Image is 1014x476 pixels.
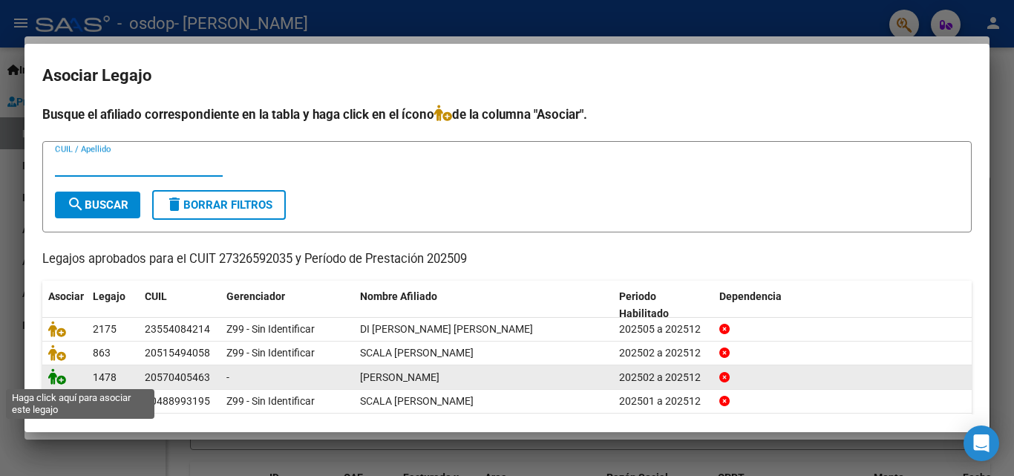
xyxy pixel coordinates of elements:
div: 202502 a 202512 [619,369,707,386]
div: 20515494058 [145,345,210,362]
span: Z99 - Sin Identificar [226,347,315,359]
span: HERNANDEZ TOMAS [360,371,439,383]
span: Dependencia [719,290,782,302]
span: Gerenciador [226,290,285,302]
span: - [226,371,229,383]
h4: Busque el afiliado correspondiente en la tabla y haga click en el ícono de la columna "Asociar". [42,105,972,124]
span: Z99 - Sin Identificar [226,323,315,335]
div: 202502 a 202512 [619,345,707,362]
datatable-header-cell: Legajo [87,281,139,330]
span: Buscar [67,198,128,212]
div: Open Intercom Messenger [964,426,999,461]
datatable-header-cell: Asociar [42,281,87,330]
span: Nombre Afiliado [360,290,437,302]
span: 525 [93,395,111,407]
button: Buscar [55,192,140,218]
h2: Asociar Legajo [42,62,972,90]
span: 2175 [93,323,117,335]
span: SCALA LUCA ALEJANDRO [360,395,474,407]
span: Periodo Habilitado [619,290,669,319]
mat-icon: delete [166,195,183,213]
span: 1478 [93,371,117,383]
datatable-header-cell: Dependencia [713,281,972,330]
div: 20570405463 [145,369,210,386]
span: CUIL [145,290,167,302]
mat-icon: search [67,195,85,213]
datatable-header-cell: CUIL [139,281,220,330]
datatable-header-cell: Nombre Afiliado [354,281,613,330]
span: 863 [93,347,111,359]
div: 202505 a 202512 [619,321,707,338]
div: 23554084214 [145,321,210,338]
span: SCALA IVO ALEJANDRO [360,347,474,359]
span: Asociar [48,290,84,302]
span: DI POMPO MARIA EMMA [360,323,533,335]
div: 202501 a 202512 [619,393,707,410]
button: Borrar Filtros [152,190,286,220]
span: Z99 - Sin Identificar [226,395,315,407]
span: Borrar Filtros [166,198,272,212]
div: 20488993195 [145,393,210,410]
span: Legajo [93,290,125,302]
datatable-header-cell: Gerenciador [220,281,354,330]
datatable-header-cell: Periodo Habilitado [613,281,713,330]
p: Legajos aprobados para el CUIT 27326592035 y Período de Prestación 202509 [42,250,972,269]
